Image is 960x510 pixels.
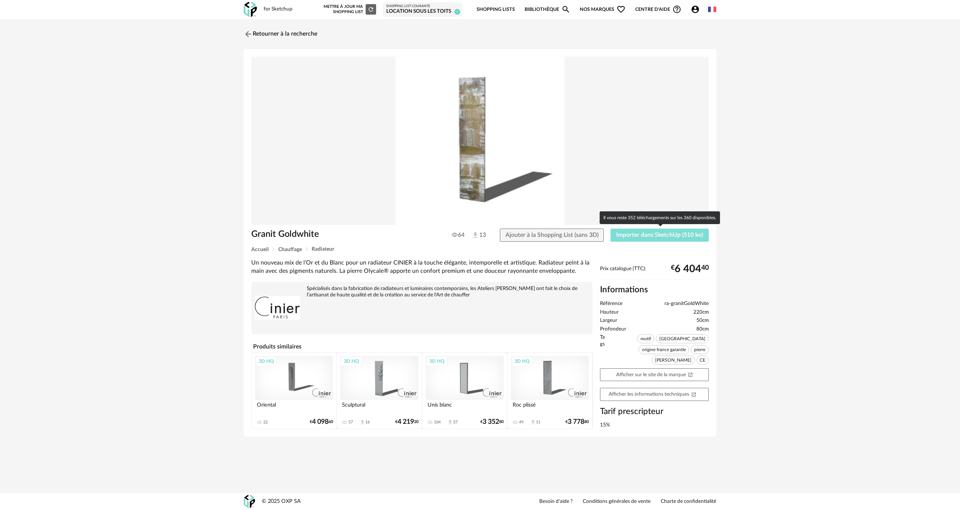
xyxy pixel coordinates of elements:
[600,368,709,381] a: Afficher sur le site de la marqueOpen In New icon
[600,317,617,324] span: Largeur
[251,341,592,352] h4: Produits similaires
[322,4,376,15] div: Mettre à jour ma Shopping List
[525,1,570,18] a: BibliothèqueMagnify icon
[600,301,622,307] span: Référence
[610,229,709,242] button: Importer dans SketchUp (510 ko)
[696,356,709,365] span: CE
[691,5,703,14] span: Account Circle icon
[696,317,709,324] span: 50cm
[583,498,651,505] a: Conditions générales de vente
[251,259,592,275] div: Un nouveau mix de l’Or et du Blanc pour un radiateur CINIER à la touche élégante, intemporelle et...
[278,247,302,252] span: Chauffage
[255,286,300,331] img: brand logo
[255,286,589,298] div: Spécialisés dans la fabrication de radiateurs et luminaires contemporains, les Ateliers [PERSON_N...
[244,495,255,508] img: OXP
[454,9,460,15] span: 3
[693,309,709,316] span: 220cm
[255,356,277,366] div: 3D HQ
[600,422,709,429] div: 15%
[264,6,292,13] div: for Sketchup
[696,326,709,333] span: 80cm
[661,498,716,505] a: Charte de confidentialité
[530,419,536,425] span: Download icon
[471,231,479,239] img: Téléchargements
[263,420,268,425] div: 22
[609,392,696,397] span: Afficher les informations techniques
[251,229,438,240] h1: Granit Goldwhite
[708,5,716,13] img: fr
[664,301,709,307] span: ra-granitGoldWhite
[539,498,573,505] a: Besoin d'aide ?
[360,419,365,425] span: Download icon
[252,353,336,429] a: 3D HQ Oriental 22 €4 09860
[262,498,301,505] div: © 2025 OXP SA
[511,400,589,415] div: Roc plissé
[616,5,625,14] span: Heart Outline icon
[536,420,540,425] div: 11
[471,231,486,239] span: 13
[600,406,709,417] h3: Tarif prescripteur
[637,334,654,343] span: motif
[691,5,700,14] span: Account Circle icon
[616,232,703,238] span: Importer dans SketchUp (510 ko)
[511,356,533,366] div: 3D HQ
[340,400,418,415] div: Sculptural
[600,284,709,295] h2: Informations
[367,7,374,11] span: Refresh icon
[565,419,589,425] div: € 80
[251,247,268,252] span: Accueil
[244,2,257,17] img: OXP
[348,420,353,425] div: 57
[426,400,504,415] div: Unis blanc
[600,326,626,333] span: Profondeur
[635,5,681,14] span: Centre d'aideHelp Circle Outline icon
[671,266,709,272] div: € 40
[251,57,709,225] img: Product pack shot
[426,356,448,366] div: 3D HQ
[447,419,453,425] span: Download icon
[675,266,701,272] span: 6 404
[386,4,459,9] div: Shopping List courante
[452,231,465,239] span: 64
[519,420,523,425] div: 49
[691,345,709,354] span: pierre
[386,4,459,15] a: Shopping List courante Location sous les toits 3
[483,419,499,425] span: 3 352
[337,353,421,429] a: 3D HQ Sculptural 57 Download icon 16 €4 21920
[480,419,504,425] div: € 80
[312,419,328,425] span: 4 098
[395,419,418,425] div: € 20
[312,247,334,252] span: Radiateur
[434,420,441,425] div: 104
[422,353,507,429] a: 3D HQ Unis blanc 104 Download icon 37 €3 35280
[568,419,584,425] span: 3 778
[580,1,625,18] span: Nos marques
[244,26,317,42] a: Retourner à la recherche
[340,356,362,366] div: 3D HQ
[688,372,693,377] span: Open In New icon
[310,419,333,425] div: € 60
[652,356,695,365] span: [PERSON_NAME]
[244,30,253,39] img: svg+xml;base64,PHN2ZyB3aWR0aD0iMjQiIGhlaWdodD0iMjQiIHZpZXdCb3g9IjAgMCAyNCAyNCIgZmlsbD0ibm9uZSIgeG...
[507,353,592,429] a: 3D HQ Roc plissé 49 Download icon 11 €3 77880
[505,232,598,238] span: Ajouter à la Shopping List (sans 3D)
[255,400,333,415] div: Oriental
[397,419,414,425] span: 4 219
[600,211,720,224] div: Il vous reste 352 téléchargements sur les 360 disponibles.
[600,266,709,280] div: Prix catalogue (TTC):
[365,420,370,425] div: 16
[691,391,696,396] span: Open In New icon
[672,5,681,14] span: Help Circle Outline icon
[600,388,709,401] a: Afficher les informations techniquesOpen In New icon
[656,334,709,343] span: [GEOGRAPHIC_DATA]
[386,8,459,15] div: Location sous les toits
[639,345,689,354] span: origine france garantie
[453,420,457,425] div: 37
[561,5,570,14] span: Magnify icon
[600,309,619,316] span: Hauteur
[477,1,515,18] a: Shopping Lists
[500,229,604,242] button: Ajouter à la Shopping List (sans 3D)
[600,334,605,366] span: Tags
[251,247,709,252] div: Breadcrumb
